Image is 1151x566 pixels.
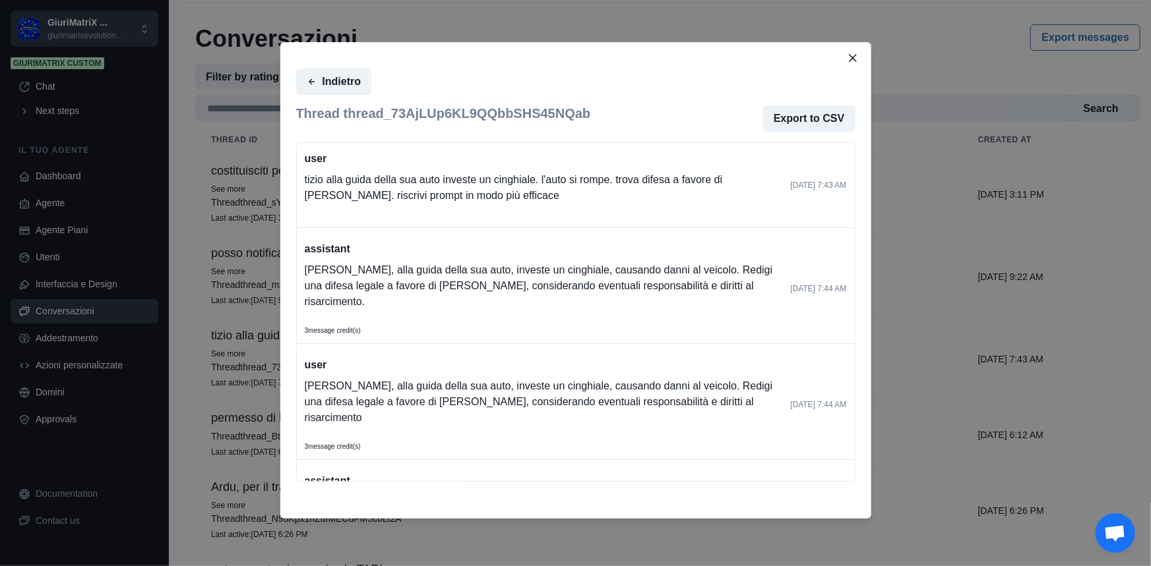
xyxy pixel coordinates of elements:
button: Export to CSV [763,105,855,132]
p: 3 message credit(s) [305,441,361,451]
a: Aprire la chat [1096,513,1135,553]
h2: Thread thread_73AjLUp6KL9QQbbSHS45NQab [296,105,591,132]
p: [PERSON_NAME], alla guida della sua auto, investe un cinghiale, causando danni al veicolo. Redigi... [305,262,780,310]
p: [DATE] 7:44 AM [790,399,846,410]
p: [PERSON_NAME], alla guida della sua auto, investe un cinghiale, causando danni al veicolo. Redigi... [305,378,780,426]
p: user [305,151,780,167]
p: tizio alla guida della sua auto investe un cinghiale. l'auto si rompe. trova difesa a favore di [... [305,172,780,204]
p: [DATE] 7:43 AM [790,179,846,191]
p: assistant [305,473,780,489]
p: assistant [305,241,780,257]
p: user [305,357,780,373]
button: Indietro [296,69,372,95]
p: 3 message credit(s) [305,325,361,335]
button: Close [842,47,863,69]
p: [DATE] 7:44 AM [790,283,846,295]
